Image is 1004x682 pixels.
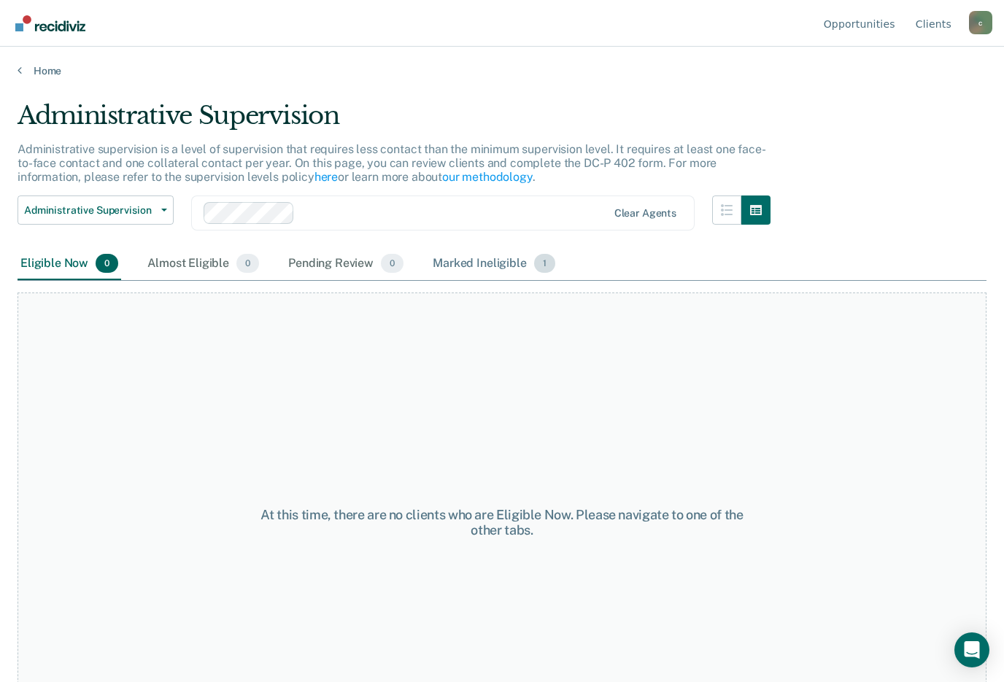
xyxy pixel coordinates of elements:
[534,254,555,273] span: 1
[381,254,403,273] span: 0
[18,101,771,142] div: Administrative Supervision
[18,248,121,280] div: Eligible Now0
[314,170,338,184] a: here
[18,195,174,225] button: Administrative Supervision
[96,254,118,273] span: 0
[442,170,533,184] a: our methodology
[18,64,986,77] a: Home
[260,507,744,538] div: At this time, there are no clients who are Eligible Now. Please navigate to one of the other tabs.
[969,11,992,34] div: c
[18,142,766,184] p: Administrative supervision is a level of supervision that requires less contact than the minimum ...
[954,632,989,667] div: Open Intercom Messenger
[969,11,992,34] button: Profile dropdown button
[15,15,85,31] img: Recidiviz
[24,204,155,217] span: Administrative Supervision
[236,254,259,273] span: 0
[430,248,558,280] div: Marked Ineligible1
[285,248,406,280] div: Pending Review0
[144,248,262,280] div: Almost Eligible0
[614,207,676,220] div: Clear agents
